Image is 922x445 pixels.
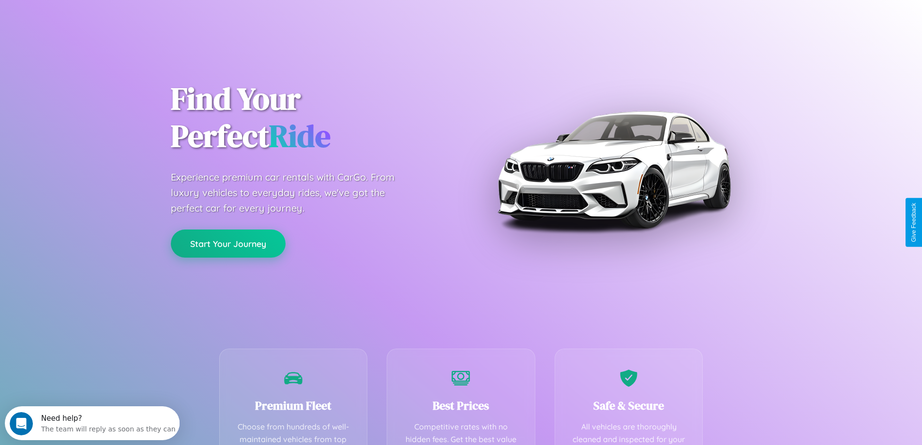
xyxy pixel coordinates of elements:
div: Open Intercom Messenger [4,4,180,31]
button: Start Your Journey [171,230,286,258]
p: Experience premium car rentals with CarGo. From luxury vehicles to everyday rides, we've got the ... [171,169,413,216]
h3: Best Prices [402,398,520,414]
iframe: Intercom live chat [10,412,33,435]
div: Need help? [36,8,171,16]
img: Premium BMW car rental vehicle [493,48,735,291]
span: Ride [269,115,331,157]
iframe: Intercom live chat discovery launcher [5,406,180,440]
div: The team will reply as soon as they can [36,16,171,26]
h3: Premium Fleet [234,398,353,414]
div: Give Feedback [910,203,917,242]
h3: Safe & Secure [570,398,688,414]
h1: Find Your Perfect [171,80,447,155]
